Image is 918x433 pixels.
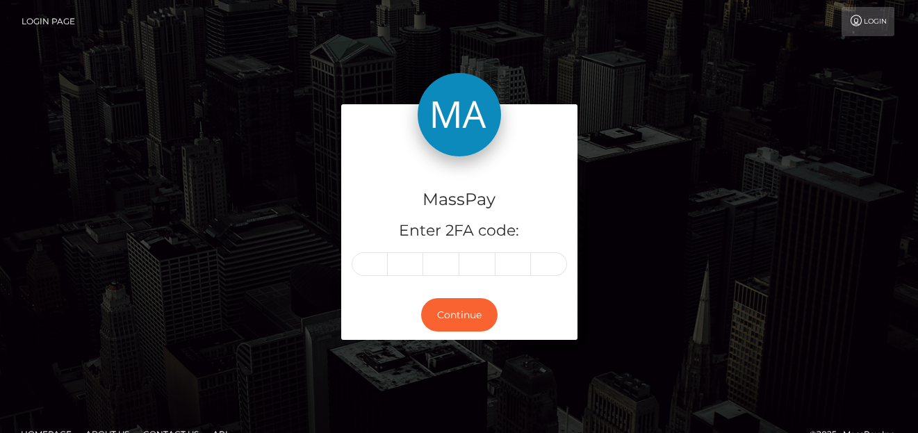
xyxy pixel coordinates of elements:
button: Continue [421,298,498,332]
img: MassPay [418,73,501,156]
a: Login [842,7,894,36]
a: Login Page [22,7,75,36]
h4: MassPay [352,188,567,212]
h5: Enter 2FA code: [352,220,567,242]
